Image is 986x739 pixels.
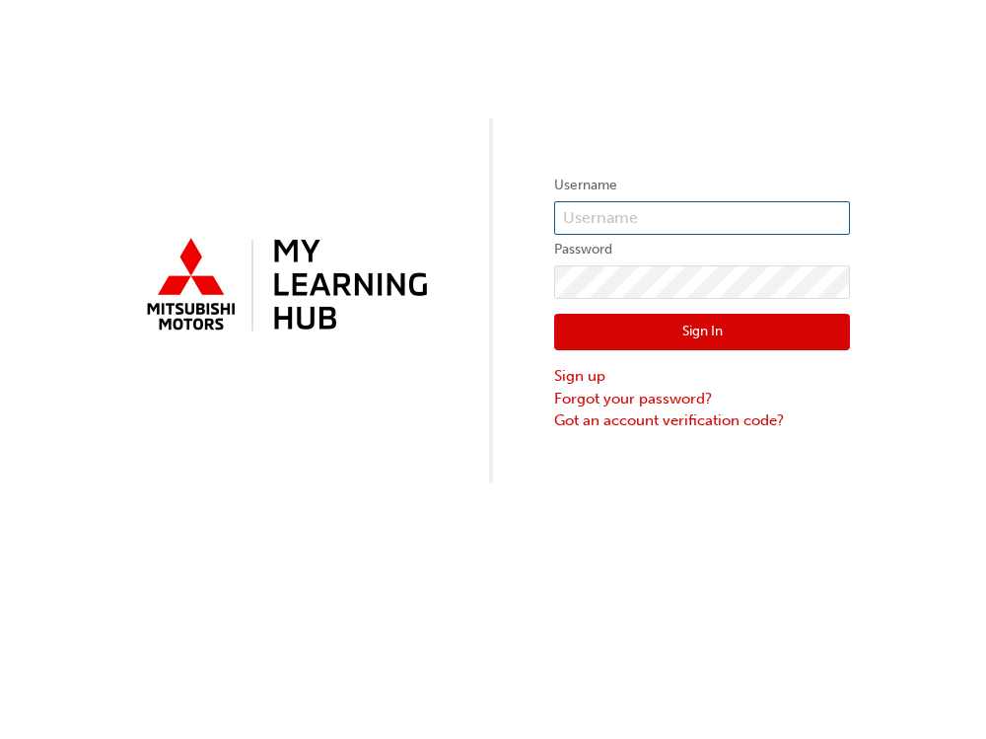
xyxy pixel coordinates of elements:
[554,365,850,388] a: Sign up
[554,409,850,432] a: Got an account verification code?
[554,388,850,410] a: Forgot your password?
[554,314,850,351] button: Sign In
[554,238,850,261] label: Password
[554,174,850,197] label: Username
[554,201,850,235] input: Username
[136,230,432,342] img: mmal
